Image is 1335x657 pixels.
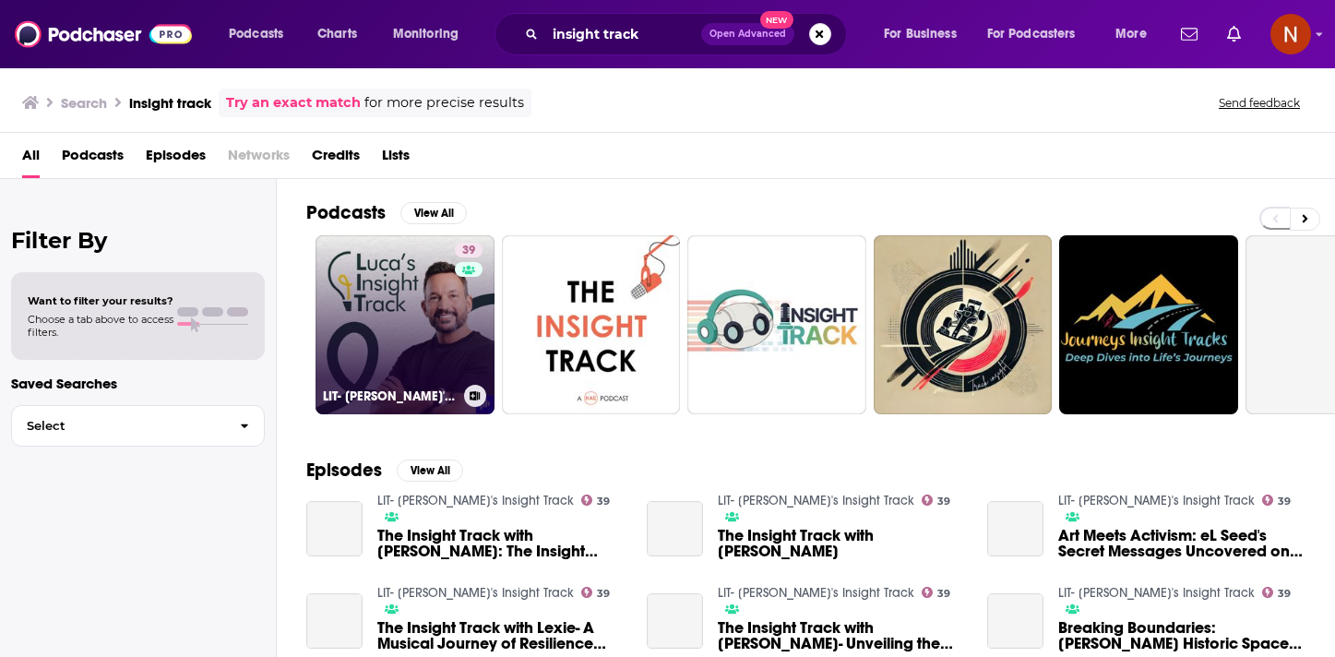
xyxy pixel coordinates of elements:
[306,201,467,224] a: PodcastsView All
[718,528,965,559] span: The Insight Track with [PERSON_NAME]
[306,459,382,482] h2: Episodes
[647,501,703,557] a: The Insight Track with Prof. Yendry Ventura
[987,593,1043,650] a: Breaking Boundaries: Sara Sabry's Historic Space Journey and Vision on The Insight Track
[306,201,386,224] h2: Podcasts
[15,17,192,52] img: Podchaser - Follow, Share and Rate Podcasts
[11,375,265,392] p: Saved Searches
[1058,620,1305,651] span: Breaking Boundaries: [PERSON_NAME] Historic Space Journey and Vision on The Insight Track
[229,21,283,47] span: Podcasts
[364,92,524,113] span: for more precise results
[11,227,265,254] h2: Filter By
[1174,18,1205,50] a: Show notifications dropdown
[1213,95,1305,111] button: Send feedback
[718,493,914,508] a: LIT- Luca's Insight Track
[597,497,610,506] span: 39
[647,593,703,650] a: The Insight Track with Tarek Kabrit- Unveiling the Entrepreneurial Drive
[718,528,965,559] a: The Insight Track with Prof. Yendry Ventura
[62,140,124,178] a: Podcasts
[597,590,610,598] span: 39
[922,587,951,598] a: 39
[987,21,1076,47] span: For Podcasters
[455,243,483,257] a: 39
[718,620,965,651] a: The Insight Track with Tarek Kabrit- Unveiling the Entrepreneurial Drive
[306,459,463,482] a: EpisodesView All
[581,587,611,598] a: 39
[1270,14,1311,54] img: User Profile
[1270,14,1311,54] button: Show profile menu
[400,202,467,224] button: View All
[317,21,357,47] span: Charts
[316,235,495,414] a: 39LIT- [PERSON_NAME]'s Insight Track
[377,493,574,508] a: LIT- Luca's Insight Track
[323,388,457,404] h3: LIT- [PERSON_NAME]'s Insight Track
[377,528,625,559] span: The Insight Track with [PERSON_NAME]: The Insight Track with [PERSON_NAME]: From 'The Voice' to R...
[1058,493,1255,508] a: LIT- Luca's Insight Track
[937,497,950,506] span: 39
[28,313,173,339] span: Choose a tab above to access filters.
[1103,19,1170,49] button: open menu
[397,460,463,482] button: View All
[377,528,625,559] a: The Insight Track with Anthony Touma: The Insight Track with Anthony Touma: From 'The Voice' to R...
[11,405,265,447] button: Select
[922,495,951,506] a: 39
[312,140,360,178] a: Credits
[545,19,701,49] input: Search podcasts, credits, & more...
[382,140,410,178] a: Lists
[1278,497,1291,506] span: 39
[701,23,794,45] button: Open AdvancedNew
[512,13,864,55] div: Search podcasts, credits, & more...
[718,620,965,651] span: The Insight Track with [PERSON_NAME]- Unveiling the Entrepreneurial Drive
[226,92,361,113] a: Try an exact match
[305,19,368,49] a: Charts
[937,590,950,598] span: 39
[61,94,107,112] h3: Search
[884,21,957,47] span: For Business
[377,620,625,651] a: The Insight Track with Lexie- A Musical Journey of Resilience and Passion
[146,140,206,178] a: Episodes
[760,11,793,29] span: New
[377,585,574,601] a: LIT- Luca's Insight Track
[581,495,611,506] a: 39
[129,94,211,112] h3: insight track
[1058,528,1305,559] a: Art Meets Activism: eL Seed's Secret Messages Uncovered on The Insight Track
[871,19,980,49] button: open menu
[709,30,786,39] span: Open Advanced
[462,242,475,260] span: 39
[12,420,225,432] span: Select
[216,19,307,49] button: open menu
[987,501,1043,557] a: Art Meets Activism: eL Seed's Secret Messages Uncovered on The Insight Track
[1115,21,1147,47] span: More
[28,294,173,307] span: Want to filter your results?
[380,19,483,49] button: open menu
[1058,585,1255,601] a: LIT- Luca's Insight Track
[1278,590,1291,598] span: 39
[975,19,1103,49] button: open menu
[1270,14,1311,54] span: Logged in as AdelNBM
[228,140,290,178] span: Networks
[306,501,363,557] a: The Insight Track with Anthony Touma: The Insight Track with Anthony Touma: From 'The Voice' to R...
[393,21,459,47] span: Monitoring
[306,593,363,650] a: The Insight Track with Lexie- A Musical Journey of Resilience and Passion
[1262,587,1292,598] a: 39
[1058,620,1305,651] a: Breaking Boundaries: Sara Sabry's Historic Space Journey and Vision on The Insight Track
[22,140,40,178] a: All
[1262,495,1292,506] a: 39
[718,585,914,601] a: LIT- Luca's Insight Track
[1220,18,1248,50] a: Show notifications dropdown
